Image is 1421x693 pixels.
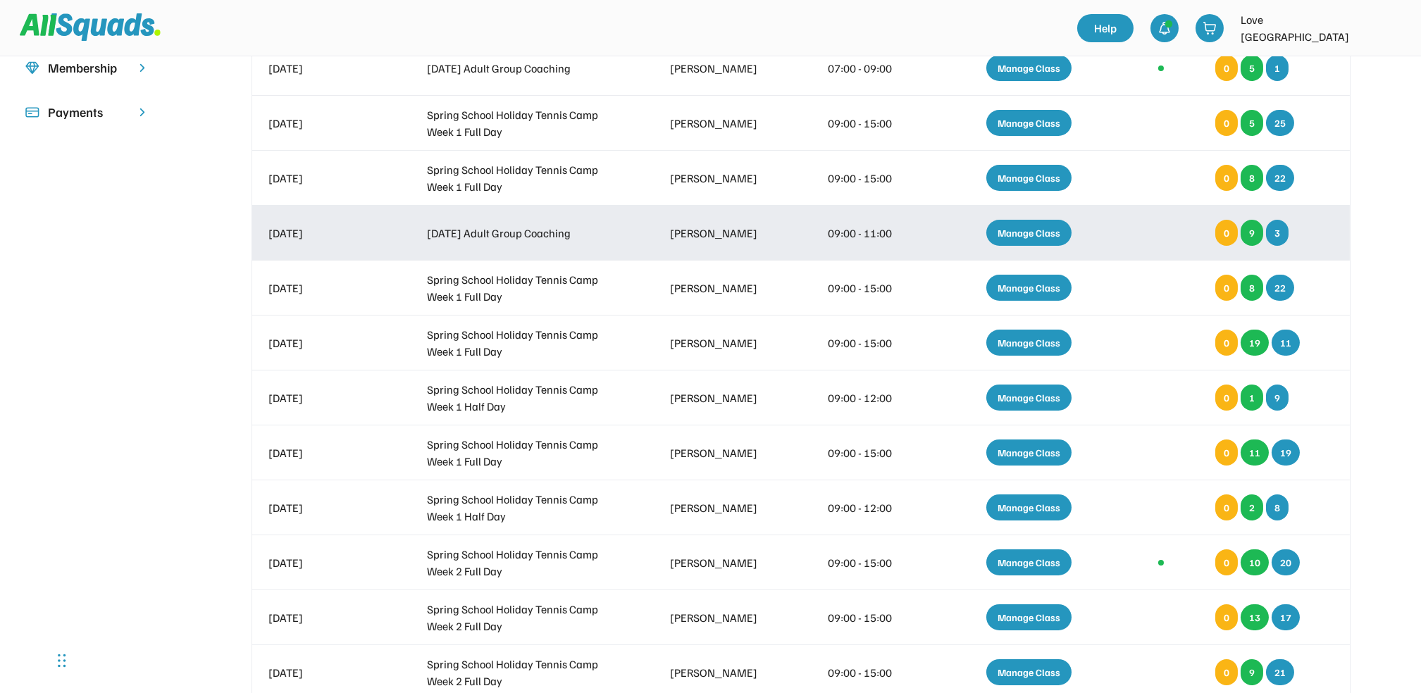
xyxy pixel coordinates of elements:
div: 0 [1215,55,1238,81]
div: 09:00 - 11:00 [828,225,913,242]
div: 0 [1215,110,1238,136]
div: [PERSON_NAME] [670,664,776,681]
div: [PERSON_NAME] [670,444,776,461]
div: Spring School Holiday Tennis Camp Week 1 Full Day [427,161,619,195]
div: [DATE] [269,280,376,296]
div: 20 [1272,549,1300,575]
div: 07:00 - 09:00 [828,60,913,77]
div: [DATE] [269,335,376,351]
div: 1 [1241,385,1263,411]
img: shopping-cart-01%20%281%29.svg [1203,21,1217,35]
div: 09:00 - 12:00 [828,389,913,406]
div: 0 [1215,494,1238,520]
div: 09:00 - 12:00 [828,499,913,516]
img: chevron-right.svg [135,106,149,119]
img: chevron-right.svg [135,61,149,75]
div: Manage Class [986,439,1072,466]
div: 0 [1215,275,1238,301]
div: [DATE] [269,60,376,77]
div: Spring School Holiday Tennis Camp Week 1 Full Day [427,106,619,140]
div: 0 [1215,165,1238,191]
div: 09:00 - 15:00 [828,664,913,681]
div: [PERSON_NAME] [670,280,776,296]
div: [PERSON_NAME] [670,225,776,242]
div: 22 [1266,275,1294,301]
img: LTPP_Logo_REV.jpeg [1376,14,1404,42]
div: Manage Class [986,110,1072,136]
div: [DATE] [269,554,376,571]
div: 0 [1215,385,1238,411]
div: 1 [1266,55,1289,81]
div: 0 [1215,604,1238,630]
div: Manage Class [986,494,1072,520]
div: Manage Class [986,549,1072,575]
div: 09:00 - 15:00 [828,554,913,571]
div: [DATE] Adult Group Coaching [427,225,619,242]
div: Love [GEOGRAPHIC_DATA] [1241,11,1367,45]
div: 22 [1266,165,1294,191]
div: Spring School Holiday Tennis Camp Week 1 Half Day [427,381,619,415]
div: [PERSON_NAME] [670,115,776,132]
div: 09:00 - 15:00 [828,335,913,351]
div: 13 [1241,604,1269,630]
div: [PERSON_NAME] [670,609,776,626]
div: 5 [1241,110,1263,136]
div: [PERSON_NAME] [670,335,776,351]
div: 17 [1272,604,1300,630]
div: [DATE] [269,609,376,626]
div: [PERSON_NAME] [670,499,776,516]
div: [DATE] [269,389,376,406]
div: Spring School Holiday Tennis Camp Week 1 Full Day [427,326,619,360]
div: Spring School Holiday Tennis Camp Week 1 Half Day [427,491,619,525]
div: Manage Class [986,165,1072,191]
div: Manage Class [986,55,1072,81]
div: 9 [1241,659,1263,685]
div: 09:00 - 15:00 [828,609,913,626]
div: Payments [48,103,127,122]
div: 09:00 - 15:00 [828,444,913,461]
div: 09:00 - 15:00 [828,115,913,132]
div: [PERSON_NAME] [670,60,776,77]
div: 3 [1266,220,1289,246]
a: Help [1077,14,1134,42]
div: 25 [1266,110,1294,136]
div: 8 [1241,165,1263,191]
div: 9 [1241,220,1263,246]
div: 11 [1272,330,1300,356]
div: [DATE] [269,170,376,187]
div: 9 [1266,385,1289,411]
img: Squad%20Logo.svg [20,13,161,40]
div: Manage Class [986,604,1072,630]
div: 19 [1272,439,1300,466]
div: [DATE] [269,664,376,681]
div: 09:00 - 15:00 [828,170,913,187]
div: 09:00 - 15:00 [828,280,913,296]
div: 0 [1215,549,1238,575]
div: Spring School Holiday Tennis Camp Week 2 Full Day [427,656,619,689]
div: 11 [1241,439,1269,466]
div: 8 [1266,494,1289,520]
div: [DATE] Adult Group Coaching [427,60,619,77]
div: 2 [1241,494,1263,520]
div: Spring School Holiday Tennis Camp Week 1 Full Day [427,271,619,305]
div: 0 [1215,330,1238,356]
div: 10 [1241,549,1269,575]
img: Icon%20copy%208.svg [25,61,39,75]
div: Manage Class [986,385,1072,411]
img: bell-03%20%281%29.svg [1158,21,1172,35]
div: Spring School Holiday Tennis Camp Week 2 Full Day [427,601,619,635]
img: Icon%20%2815%29.svg [25,106,39,120]
div: Manage Class [986,275,1072,301]
div: [DATE] [269,444,376,461]
div: 0 [1215,220,1238,246]
div: 5 [1241,55,1263,81]
div: 0 [1215,439,1238,466]
div: [PERSON_NAME] [670,554,776,571]
div: 8 [1241,275,1263,301]
div: 19 [1241,330,1269,356]
div: Membership [48,58,127,77]
div: Manage Class [986,220,1072,246]
div: [PERSON_NAME] [670,170,776,187]
div: [DATE] [269,115,376,132]
div: Spring School Holiday Tennis Camp Week 1 Full Day [427,436,619,470]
